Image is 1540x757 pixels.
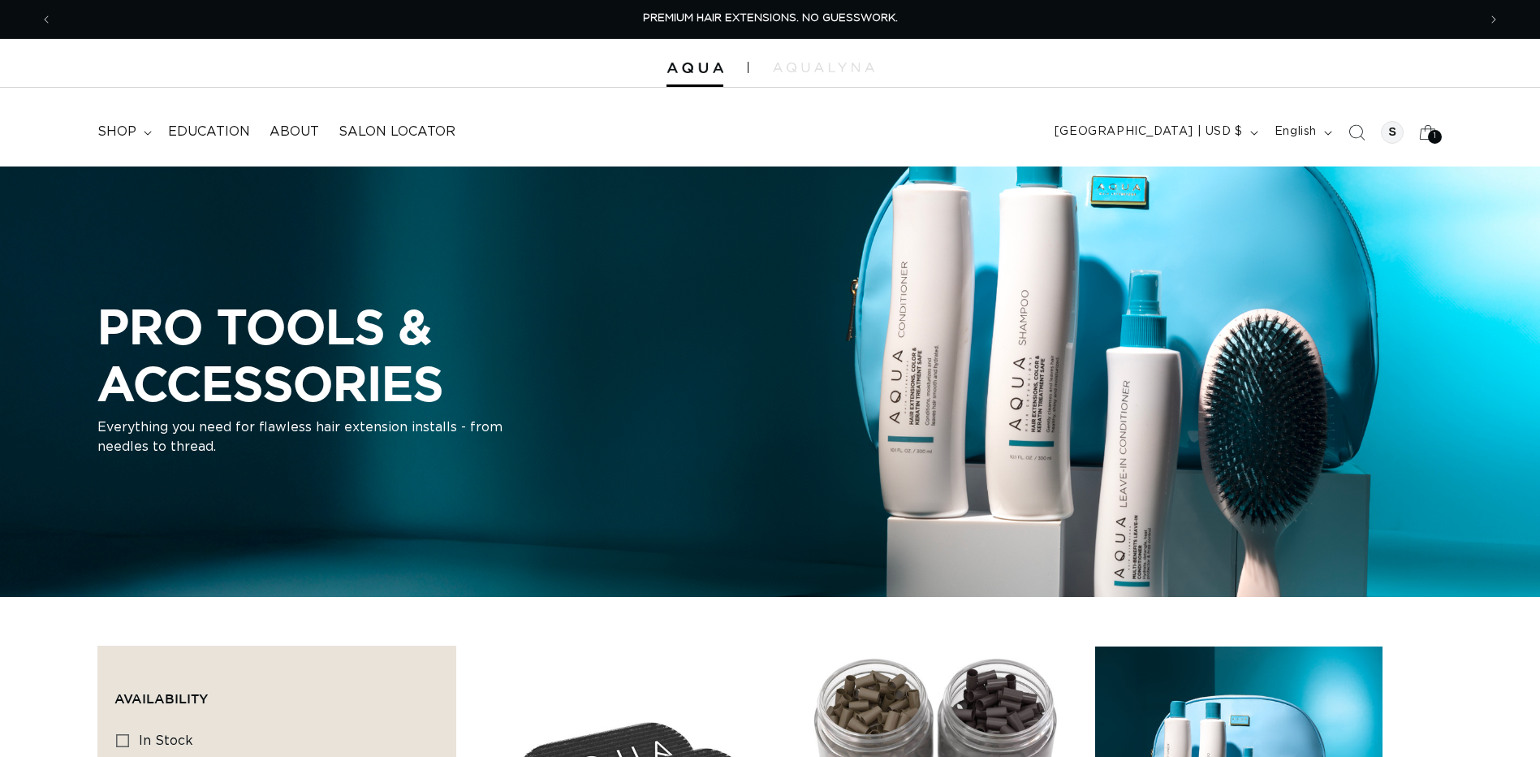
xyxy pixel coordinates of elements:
[97,418,503,457] p: Everything you need for flawless hair extension installs - from needles to thread.
[773,63,874,72] img: aqualyna.com
[168,123,250,141] span: Education
[1339,115,1374,150] summary: Search
[666,63,723,74] img: Aqua Hair Extensions
[1045,117,1265,148] button: [GEOGRAPHIC_DATA] | USD $
[97,298,714,411] h2: PRO TOOLS & ACCESSORIES
[1055,123,1243,141] span: [GEOGRAPHIC_DATA] | USD $
[97,123,136,141] span: shop
[114,663,439,721] summary: Availability (0 selected)
[329,114,465,150] a: Salon Locator
[158,114,260,150] a: Education
[270,123,319,141] span: About
[1275,123,1317,141] span: English
[28,4,64,35] button: Previous announcement
[1476,4,1512,35] button: Next announcement
[88,114,158,150] summary: shop
[339,123,455,141] span: Salon Locator
[114,691,208,706] span: Availability
[1434,130,1437,144] span: 1
[1265,117,1339,148] button: English
[139,734,193,747] span: In stock
[643,13,898,24] span: PREMIUM HAIR EXTENSIONS. NO GUESSWORK.
[260,114,329,150] a: About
